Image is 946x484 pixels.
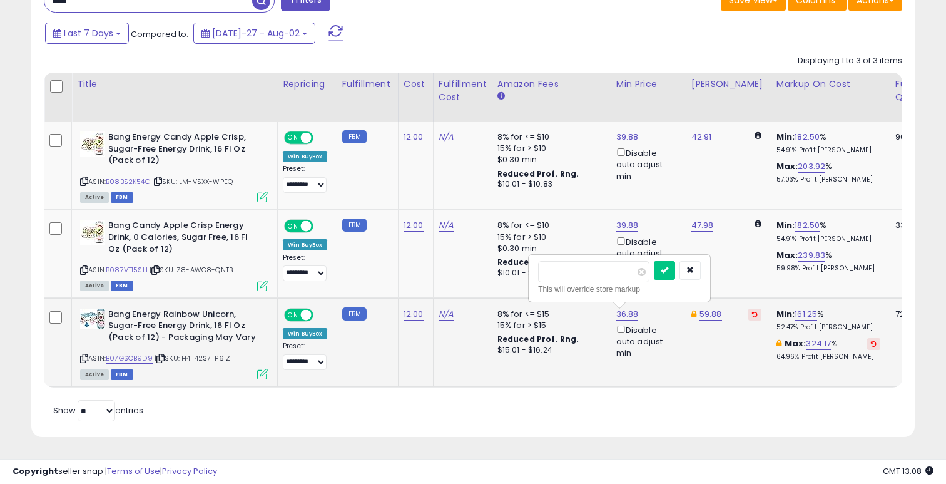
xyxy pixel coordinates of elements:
[283,165,327,193] div: Preset:
[776,220,880,243] div: %
[80,220,105,245] img: 51WsSc6SnmL._SL40_.jpg
[80,131,268,201] div: ASIN:
[895,78,938,104] div: Fulfillable Quantity
[80,131,105,157] img: 51WsSc6SnmL._SL40_.jpg
[212,27,300,39] span: [DATE]-27 - Aug-02
[798,160,825,173] a: 203.92
[193,23,315,44] button: [DATE]-27 - Aug-02
[798,249,825,262] a: 239.83
[538,283,701,296] div: This will override store markup
[342,130,367,143] small: FBM
[152,177,233,187] span: | SKU: LM-VSXX-WPEQ
[285,221,301,232] span: ON
[795,308,817,321] a: 161.25
[771,73,890,122] th: The percentage added to the cost of goods (COGS) that forms the calculator for Min & Max prices.
[497,309,601,320] div: 8% for <= $15
[312,221,332,232] span: OFF
[497,334,579,344] b: Reduced Prof. Rng.
[776,308,795,320] b: Min:
[312,309,332,320] span: OFF
[616,308,639,321] a: 36.88
[776,235,880,244] p: 54.91% Profit [PERSON_NAME]
[439,131,454,143] a: N/A
[77,78,272,91] div: Title
[616,323,676,359] div: Disable auto adjust min
[497,131,601,143] div: 8% for <= $10
[616,235,676,271] div: Disable auto adjust min
[404,219,424,232] a: 12.00
[404,308,424,321] a: 12.00
[497,154,601,165] div: $0.30 min
[111,281,133,291] span: FBM
[439,78,487,104] div: Fulfillment Cost
[285,133,301,143] span: ON
[776,78,885,91] div: Markup on Cost
[497,143,601,154] div: 15% for > $10
[691,78,766,91] div: [PERSON_NAME]
[342,78,393,91] div: Fulfillment
[616,78,681,91] div: Min Price
[776,264,880,273] p: 59.98% Profit [PERSON_NAME]
[111,192,133,203] span: FBM
[616,131,639,143] a: 39.88
[439,308,454,321] a: N/A
[45,23,129,44] button: Last 7 Days
[699,308,722,321] a: 59.88
[108,220,260,258] b: Bang Candy Apple Crisp Energy Drink, 0 Calories, Sugar Free, 16 Fl Oz (Pack of 12)
[404,131,424,143] a: 12.00
[798,55,902,67] div: Displaying 1 to 3 of 3 items
[776,250,880,273] div: %
[155,353,230,363] span: | SKU: H4-42S7-P61Z
[80,309,268,378] div: ASIN:
[131,28,188,40] span: Compared to:
[80,281,109,291] span: All listings currently available for purchase on Amazon
[497,268,601,279] div: $10.01 - $10.83
[404,78,428,91] div: Cost
[776,146,880,155] p: 54.91% Profit [PERSON_NAME]
[776,160,798,172] b: Max:
[497,345,601,356] div: $15.01 - $16.24
[691,219,714,232] a: 47.98
[776,309,880,332] div: %
[342,219,367,232] small: FBM
[80,192,109,203] span: All listings currently available for purchase on Amazon
[497,320,601,331] div: 15% for > $15
[776,161,880,184] div: %
[776,353,880,361] p: 64.96% Profit [PERSON_NAME]
[497,78,606,91] div: Amazon Fees
[497,243,601,254] div: $0.30 min
[439,219,454,232] a: N/A
[312,133,332,143] span: OFF
[108,131,260,170] b: Bang Energy Candy Apple Crisp, Sugar-Free Energy Drink, 16 Fl Oz (Pack of 12)
[283,328,327,339] div: Win BuyBox
[776,323,880,332] p: 52.47% Profit [PERSON_NAME]
[13,465,58,477] strong: Copyright
[64,27,113,39] span: Last 7 Days
[106,177,150,187] a: B08BS2K54G
[497,179,601,190] div: $10.01 - $10.83
[111,369,133,380] span: FBM
[497,168,579,179] b: Reduced Prof. Rng.
[776,175,880,184] p: 57.03% Profit [PERSON_NAME]
[776,131,880,155] div: %
[497,232,601,243] div: 15% for > $10
[80,309,105,329] img: 51Kx+0EWMAL._SL40_.jpg
[616,146,676,182] div: Disable auto adjust min
[883,465,933,477] span: 2025-08-15 13:08 GMT
[342,307,367,321] small: FBM
[106,265,148,275] a: B087VT15SH
[283,78,332,91] div: Repricing
[795,219,820,232] a: 182.50
[895,220,934,231] div: 33
[80,220,268,289] div: ASIN:
[785,337,806,349] b: Max:
[150,265,233,275] span: | SKU: Z8-AWC8-QNTB
[776,338,880,361] div: %
[795,131,820,143] a: 182.50
[691,131,712,143] a: 42.91
[162,465,217,477] a: Privacy Policy
[497,220,601,231] div: 8% for <= $10
[108,309,260,347] b: Bang Energy Rainbow Unicorn, Sugar-Free Energy Drink, 16 Fl Oz (Pack of 12) - Packaging May Vary
[285,309,301,320] span: ON
[895,309,934,320] div: 72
